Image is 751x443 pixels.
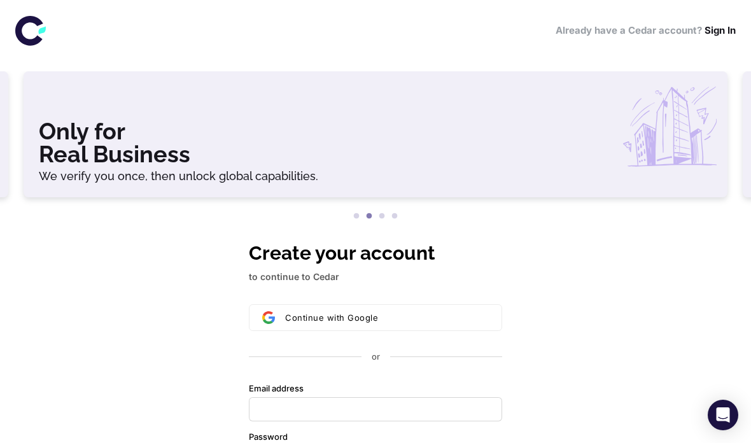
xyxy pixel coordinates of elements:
[39,120,712,165] h3: Only for Real Business
[556,24,736,38] h6: Already have a Cedar account?
[249,383,304,395] label: Email address
[350,210,363,223] button: 1
[375,210,388,223] button: 3
[708,400,738,430] div: Open Intercom Messenger
[249,270,502,284] p: to continue to Cedar
[285,313,378,323] span: Continue with Google
[363,210,375,223] button: 2
[249,239,502,267] h1: Create your account
[249,432,288,443] label: Password
[249,304,502,331] button: Sign in with GoogleContinue with Google
[372,351,380,363] p: or
[705,24,736,36] a: Sign In
[262,311,275,324] img: Sign in with Google
[388,210,401,223] button: 4
[39,171,712,182] h6: We verify you once, then unlock global capabilities.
